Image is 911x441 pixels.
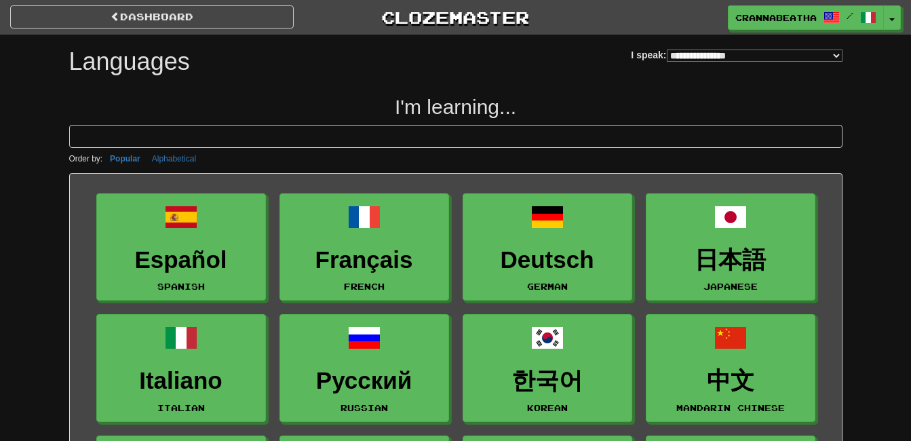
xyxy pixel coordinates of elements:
small: Russian [341,403,388,413]
h3: 日本語 [653,247,808,273]
a: EspañolSpanish [96,193,266,301]
h1: Languages [69,48,190,75]
a: ItalianoItalian [96,314,266,422]
a: Clozemaster [314,5,598,29]
small: German [527,282,568,291]
button: Popular [106,151,144,166]
h3: 中文 [653,368,808,394]
h3: 한국어 [470,368,625,394]
small: Spanish [157,282,205,291]
h3: Français [287,247,442,273]
a: 日本語Japanese [646,193,815,301]
a: РусскийRussian [279,314,449,422]
h2: I'm learning... [69,96,842,118]
h3: Русский [287,368,442,394]
button: Alphabetical [148,151,200,166]
span: / [847,11,853,20]
small: Japanese [703,282,758,291]
select: I speak: [667,50,842,62]
label: I speak: [631,48,842,62]
small: Italian [157,403,205,413]
a: dashboard [10,5,294,28]
small: Mandarin Chinese [676,403,785,413]
a: crannabeatha / [728,5,884,30]
a: FrançaisFrench [279,193,449,301]
h3: Italiano [104,368,258,394]
a: 한국어Korean [463,314,632,422]
small: Order by: [69,154,103,164]
small: French [344,282,385,291]
a: DeutschGerman [463,193,632,301]
h3: Deutsch [470,247,625,273]
small: Korean [527,403,568,413]
span: crannabeatha [735,12,817,24]
h3: Español [104,247,258,273]
a: 中文Mandarin Chinese [646,314,815,422]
